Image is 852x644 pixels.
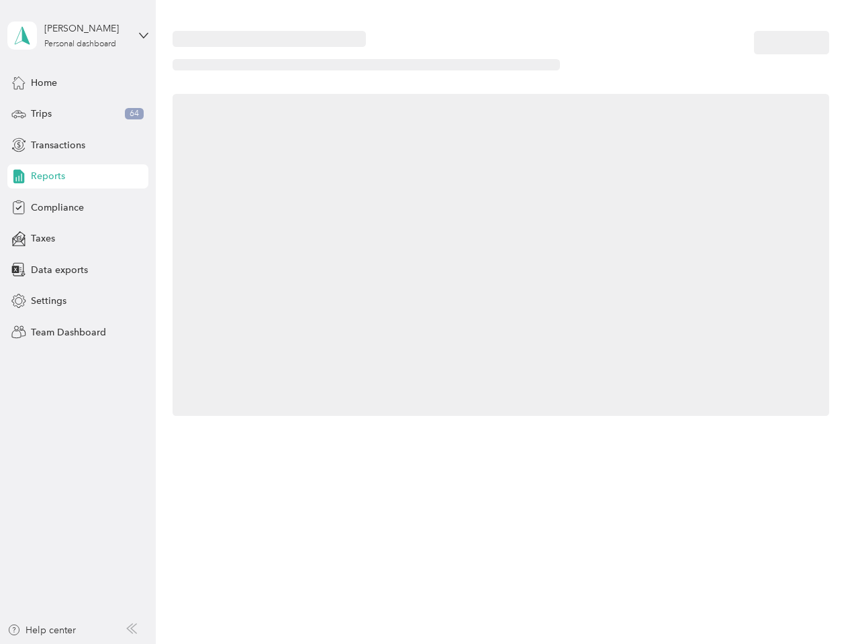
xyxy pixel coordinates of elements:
[31,263,88,277] span: Data exports
[7,623,76,637] button: Help center
[31,107,52,121] span: Trips
[31,231,55,246] span: Taxes
[31,201,84,215] span: Compliance
[125,108,144,120] span: 64
[31,138,85,152] span: Transactions
[44,21,128,36] div: [PERSON_NAME]
[44,40,116,48] div: Personal dashboard
[31,325,106,339] span: Team Dashboard
[31,294,66,308] span: Settings
[31,169,65,183] span: Reports
[31,76,57,90] span: Home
